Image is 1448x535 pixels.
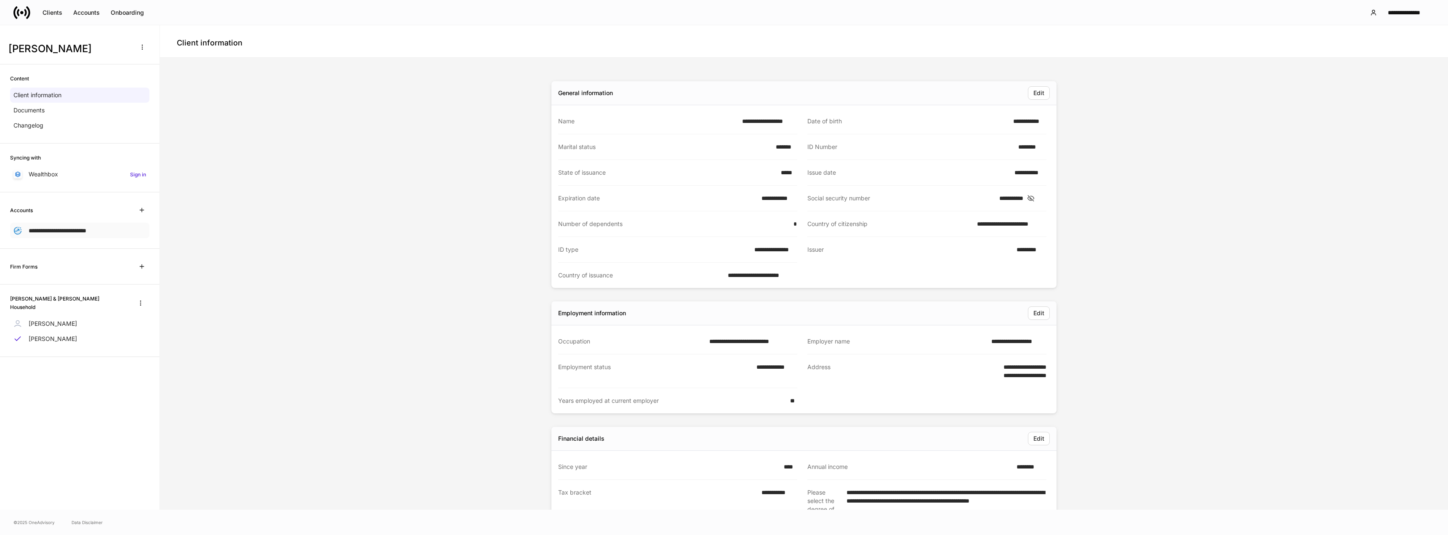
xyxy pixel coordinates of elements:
h6: [PERSON_NAME] & [PERSON_NAME] Household [10,295,125,311]
div: Accounts [73,10,100,16]
h6: Syncing with [10,154,41,162]
a: Documents [10,103,149,118]
button: Edit [1028,86,1050,100]
div: State of issuance [558,168,776,177]
div: Issuer [807,245,1011,254]
div: General information [558,89,613,97]
div: Onboarding [111,10,144,16]
p: [PERSON_NAME] [29,335,77,343]
div: Employment information [558,309,626,317]
h6: Content [10,75,29,83]
div: Occupation [558,337,704,346]
p: Changelog [13,121,43,130]
h6: Sign in [130,170,146,178]
div: Country of citizenship [807,220,972,228]
div: Number of dependents [558,220,788,228]
div: Financial details [558,434,604,443]
div: ID Number [807,143,1013,151]
div: Edit [1033,90,1044,96]
div: Clients [43,10,62,16]
button: Accounts [68,6,105,19]
p: [PERSON_NAME] [29,319,77,328]
a: [PERSON_NAME] [10,316,149,331]
div: Employment status [558,363,751,379]
div: Annual income [807,463,1011,471]
h4: Client information [177,38,242,48]
div: Address [807,363,977,380]
h6: Accounts [10,206,33,214]
div: Country of issuance [558,271,723,279]
div: Since year [558,463,779,471]
div: Social security number [807,194,994,202]
h6: Firm Forms [10,263,37,271]
button: Edit [1028,432,1050,445]
span: © 2025 OneAdvisory [13,519,55,526]
p: Documents [13,106,45,114]
div: Expiration date [558,194,756,202]
div: Edit [1033,310,1044,316]
div: Edit [1033,436,1044,442]
div: Years employed at current employer [558,397,785,405]
div: Issue date [807,168,1009,177]
div: Employer name [807,337,986,346]
button: Onboarding [105,6,149,19]
a: Data Disclaimer [72,519,103,526]
button: Clients [37,6,68,19]
p: Wealthbox [29,170,58,178]
div: Date of birth [807,117,1008,125]
p: Client information [13,91,61,99]
a: Client information [10,88,149,103]
h3: [PERSON_NAME] [8,42,130,56]
div: Name [558,117,737,125]
div: ID type [558,245,749,254]
div: Marital status [558,143,771,151]
button: Edit [1028,306,1050,320]
a: WealthboxSign in [10,167,149,182]
a: [PERSON_NAME] [10,331,149,346]
a: Changelog [10,118,149,133]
